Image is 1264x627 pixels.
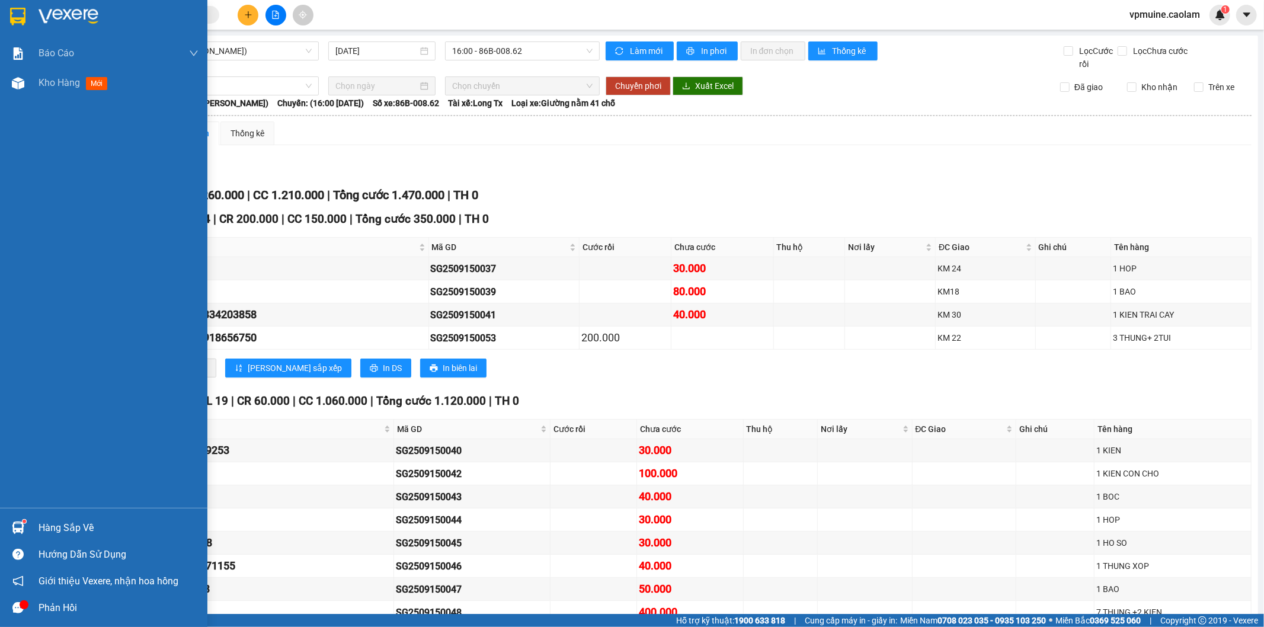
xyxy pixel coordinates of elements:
th: Chưa cước [671,238,773,257]
div: SG2509150047 [396,582,549,597]
div: 1 KIEN TRAI CAY [1113,308,1249,321]
sup: 1 [23,520,26,523]
div: 40.000 [673,306,771,323]
div: 30.000 [639,511,741,528]
div: KM 24 [937,262,1033,275]
div: DANG KHOA 0968771155 [114,558,392,574]
span: printer [686,47,696,56]
div: 1 BOC [1096,490,1249,503]
input: Chọn ngày [335,79,418,92]
span: vpmuine.caolam [1120,7,1209,22]
span: Chuyến: (16:00 [DATE]) [277,97,364,110]
div: 50.000 [639,581,741,597]
td: SG2509150041 [429,303,580,327]
input: 15/09/2025 [335,44,418,57]
span: ĐC Giao [939,241,1023,254]
strong: 1900 633 818 [734,616,785,625]
div: NGOC ÁNH 0913819253 [114,442,392,459]
span: Người nhận [115,423,382,436]
span: | [247,188,250,202]
button: Chuyển phơi [606,76,671,95]
button: downloadXuất Excel [673,76,743,95]
div: SG2509150053 [431,331,577,346]
span: | [459,212,462,226]
button: In đơn chọn [741,41,805,60]
span: Miền Bắc [1055,614,1141,627]
div: HIẾU 0348520303 [114,260,427,277]
span: Mã GD [397,423,539,436]
span: file-add [271,11,280,19]
sup: 1 [1221,5,1230,14]
button: file-add [265,5,286,25]
span: Làm mới [630,44,664,57]
span: | [794,614,796,627]
img: warehouse-icon [12,522,24,534]
th: Ghi chú [1016,420,1095,439]
span: notification [12,575,24,587]
div: 400.000 [639,604,741,620]
td: SG2509150044 [394,508,551,532]
span: question-circle [12,549,24,560]
span: | [1150,614,1151,627]
div: SG2509150044 [396,513,549,527]
span: Trên xe [1204,81,1239,94]
span: aim [299,11,307,19]
span: In phơi [701,44,728,57]
span: Số xe: 86B-008.62 [373,97,439,110]
span: printer [430,364,438,373]
div: SG2509150043 [396,490,549,504]
div: 80.000 [673,283,771,300]
div: HUONG 0345991518 [114,535,392,551]
span: CR 60.000 [237,394,290,408]
button: caret-down [1236,5,1257,25]
span: 1 [1223,5,1227,14]
span: In DS [383,362,402,375]
div: THO 0937085585 [114,604,392,620]
button: printerIn biên lai [420,359,487,378]
th: Tên hàng [1095,420,1252,439]
span: Lọc Chưa cước [1129,44,1190,57]
div: KM 30 [937,308,1033,321]
div: 30.000 [673,260,771,277]
span: | [489,394,492,408]
span: ⚪️ [1049,618,1052,623]
button: printerIn DS [360,359,411,378]
span: | [370,394,373,408]
span: plus [244,11,252,19]
td: SG2509150043 [394,485,551,508]
div: 1 THUNG XOP [1096,559,1249,572]
span: Nơi lấy [848,241,923,254]
td: SG2509150045 [394,532,551,555]
div: KM 22 [937,331,1033,344]
span: mới [86,77,107,90]
th: Chưa cước [637,420,743,439]
button: bar-chartThống kê [808,41,878,60]
span: 16:00 - 86B-008.62 [452,42,592,60]
span: sync [615,47,625,56]
div: 1 HOP [1096,513,1249,526]
span: Thống kê [833,44,868,57]
span: In biên lai [443,362,477,375]
span: Loại xe: Giường nằm 41 chỗ [511,97,615,110]
span: printer [370,364,378,373]
div: Hàng sắp về [39,519,199,537]
div: SG2509150040 [396,443,549,458]
div: 40.000 [639,558,741,574]
th: Cước rồi [551,420,637,439]
button: aim [293,5,313,25]
div: DUY 0981211626 [114,488,392,505]
div: 30.000 [639,442,741,459]
span: download [682,82,690,91]
span: Mã GD [432,241,567,254]
span: CC 1.060.000 [299,394,367,408]
div: 1 BAO [1096,583,1249,596]
div: SG2509150041 [431,308,577,322]
th: Tên hàng [1111,238,1252,257]
span: CR 200.000 [219,212,279,226]
img: icon-new-feature [1215,9,1225,20]
span: SL 19 [199,394,228,408]
div: 30.000 [639,535,741,551]
span: Cung cấp máy in - giấy in: [805,614,897,627]
th: Cước rồi [580,238,671,257]
div: Thống kê [231,127,264,140]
